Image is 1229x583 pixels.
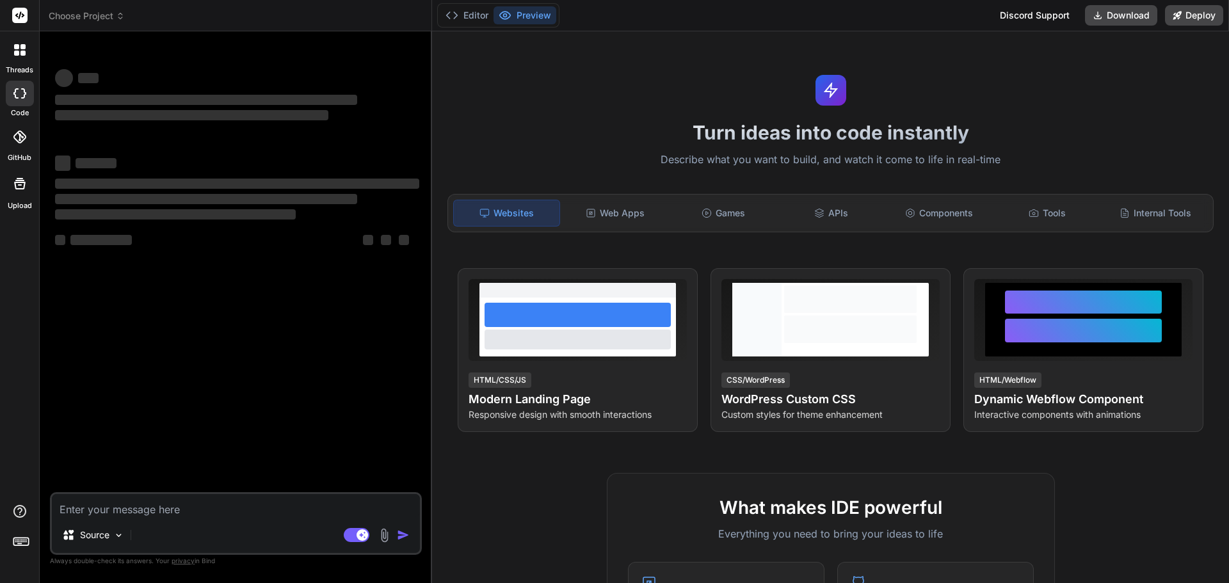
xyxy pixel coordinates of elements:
[453,200,560,227] div: Websites
[76,158,116,168] span: ‌
[992,5,1077,26] div: Discord Support
[469,408,687,421] p: Responsive design with smooth interactions
[1085,5,1157,26] button: Download
[70,235,132,245] span: ‌
[381,235,391,245] span: ‌
[11,108,29,118] label: code
[778,200,884,227] div: APIs
[113,530,124,541] img: Pick Models
[55,194,357,204] span: ‌
[172,557,195,564] span: privacy
[49,10,125,22] span: Choose Project
[55,156,70,171] span: ‌
[469,372,531,388] div: HTML/CSS/JS
[1165,5,1223,26] button: Deploy
[628,494,1034,521] h2: What makes IDE powerful
[1102,200,1208,227] div: Internal Tools
[995,200,1100,227] div: Tools
[50,555,422,567] p: Always double-check its answers. Your in Bind
[6,65,33,76] label: threads
[494,6,556,24] button: Preview
[55,69,73,87] span: ‌
[55,110,328,120] span: ‌
[55,235,65,245] span: ‌
[721,408,940,421] p: Custom styles for theme enhancement
[440,152,1221,168] p: Describe what you want to build, and watch it come to life in real-time
[397,529,410,541] img: icon
[80,529,109,541] p: Source
[377,528,392,543] img: attachment
[8,152,31,163] label: GitHub
[974,372,1041,388] div: HTML/Webflow
[563,200,668,227] div: Web Apps
[671,200,776,227] div: Games
[721,390,940,408] h4: WordPress Custom CSS
[440,6,494,24] button: Editor
[974,408,1193,421] p: Interactive components with animations
[469,390,687,408] h4: Modern Landing Page
[8,200,32,211] label: Upload
[363,235,373,245] span: ‌
[55,95,357,105] span: ‌
[399,235,409,245] span: ‌
[887,200,992,227] div: Components
[78,73,99,83] span: ‌
[55,179,419,189] span: ‌
[974,390,1193,408] h4: Dynamic Webflow Component
[628,526,1034,541] p: Everything you need to bring your ideas to life
[440,121,1221,144] h1: Turn ideas into code instantly
[55,209,296,220] span: ‌
[721,372,790,388] div: CSS/WordPress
